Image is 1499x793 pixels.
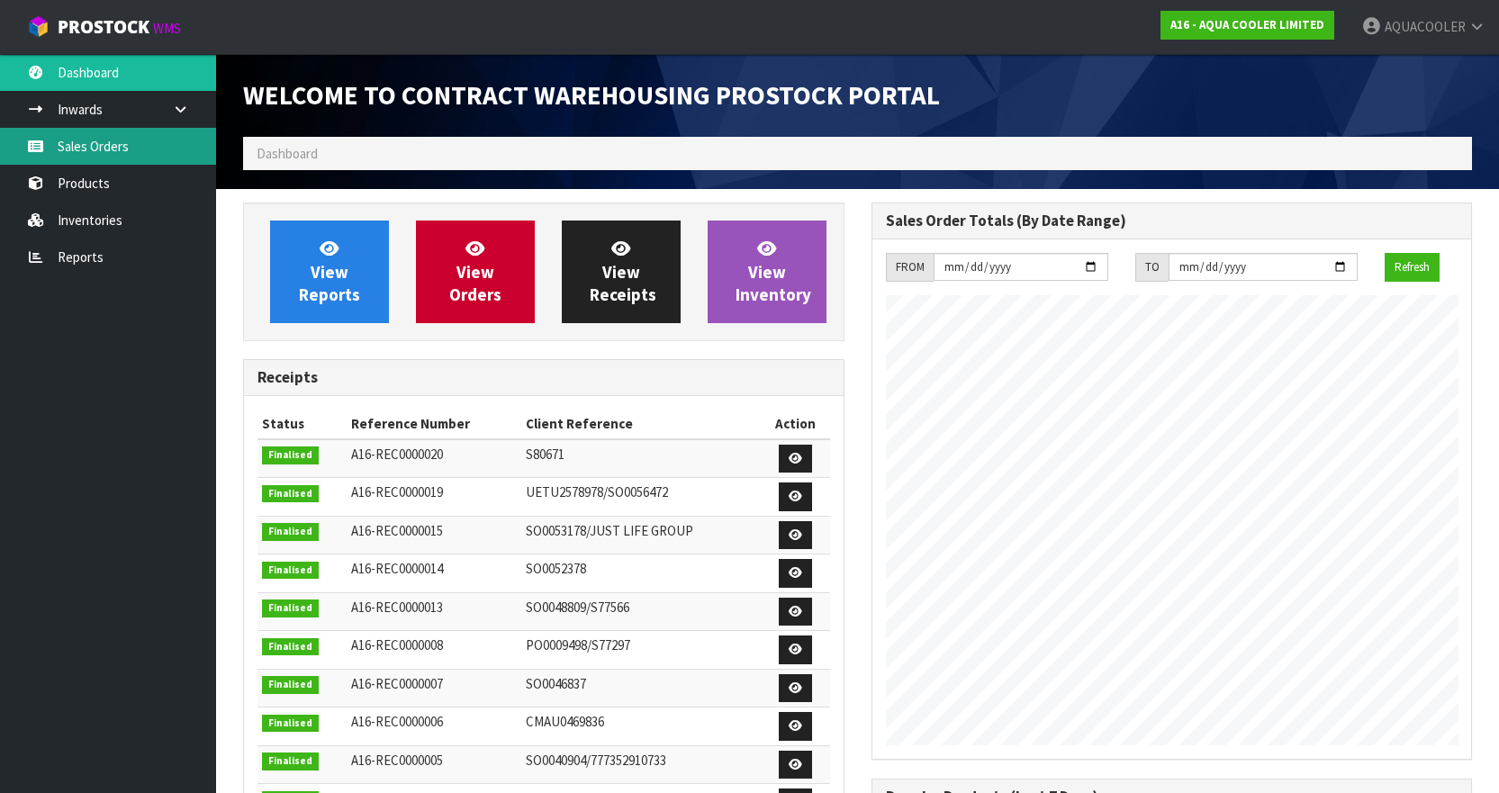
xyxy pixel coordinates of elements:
span: PO0009498/S77297 [526,636,630,653]
span: Finalised [262,638,319,656]
span: CMAU0469836 [526,713,604,730]
span: SO0048809/S77566 [526,599,629,616]
span: Finalised [262,676,319,694]
span: A16-REC0000014 [351,560,443,577]
a: ViewOrders [416,221,535,323]
span: View Receipts [590,238,656,305]
button: Refresh [1385,253,1440,282]
th: Status [257,410,347,438]
span: SO0040904/777352910733 [526,752,666,769]
span: Finalised [262,562,319,580]
span: Dashboard [257,145,318,162]
span: View Inventory [736,238,811,305]
small: WMS [153,20,181,37]
strong: A16 - AQUA COOLER LIMITED [1170,17,1324,32]
th: Client Reference [521,410,763,438]
span: View Reports [299,238,360,305]
a: ViewReceipts [562,221,681,323]
span: View Orders [449,238,501,305]
span: Finalised [262,523,319,541]
span: A16-REC0000015 [351,522,443,539]
a: ViewReports [270,221,389,323]
span: Welcome to Contract Warehousing ProStock Portal [243,78,940,112]
span: A16-REC0000020 [351,446,443,463]
span: SO0053178/JUST LIFE GROUP [526,522,693,539]
div: FROM [886,253,934,282]
span: A16-REC0000013 [351,599,443,616]
div: TO [1135,253,1169,282]
th: Action [762,410,829,438]
span: A16-REC0000006 [351,713,443,730]
span: Finalised [262,485,319,503]
span: A16-REC0000019 [351,483,443,500]
span: Finalised [262,752,319,770]
span: SO0046837 [526,675,586,692]
span: AQUACOOLER [1385,18,1466,35]
a: ViewInventory [708,221,826,323]
span: Finalised [262,715,319,733]
span: A16-REC0000008 [351,636,443,653]
h3: Receipts [257,369,830,386]
span: A16-REC0000007 [351,675,443,692]
h3: Sales Order Totals (By Date Range) [886,212,1458,230]
span: A16-REC0000005 [351,752,443,769]
span: UETU2578978/SO0056472 [526,483,668,500]
th: Reference Number [347,410,521,438]
img: cube-alt.png [27,15,50,38]
span: ProStock [58,15,149,39]
span: Finalised [262,599,319,617]
span: SO0052378 [526,560,586,577]
span: S80671 [526,446,564,463]
span: Finalised [262,446,319,464]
